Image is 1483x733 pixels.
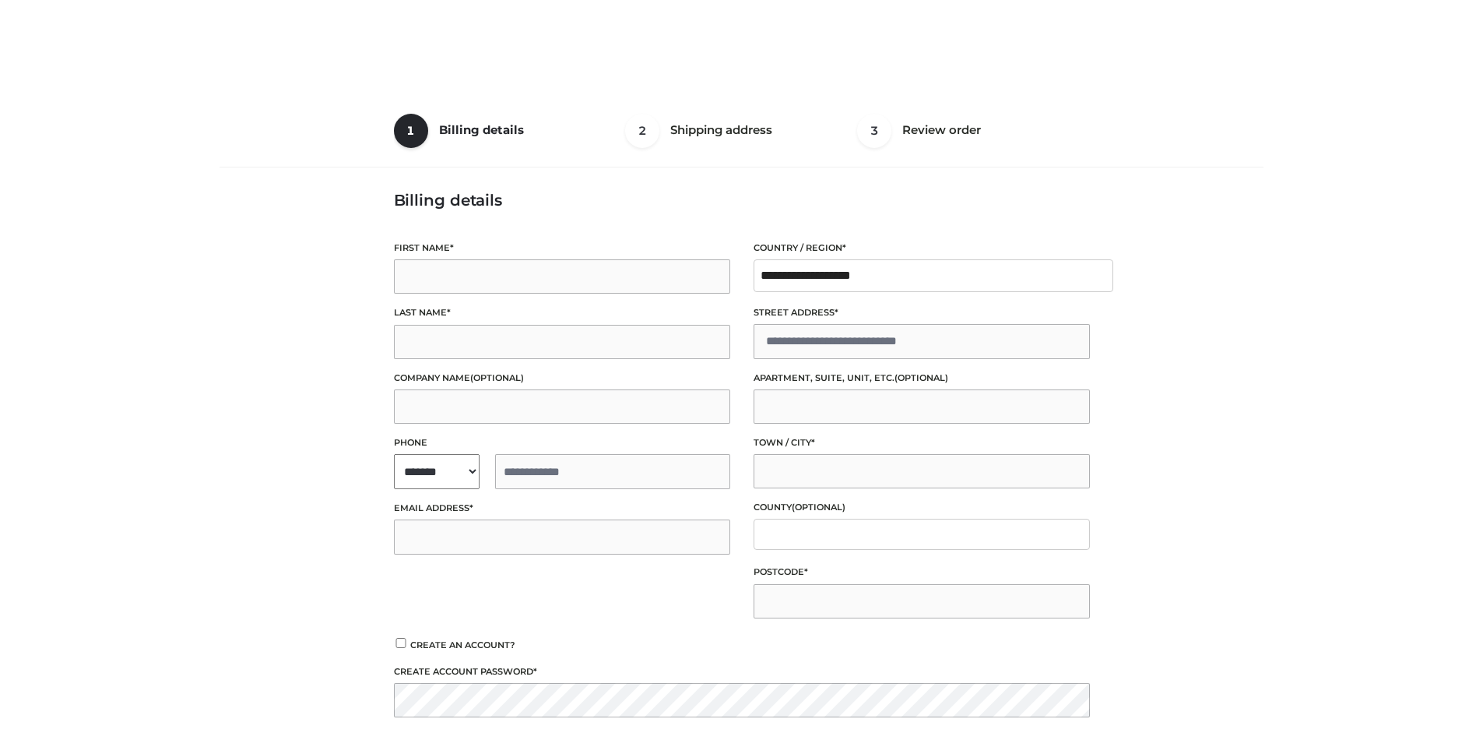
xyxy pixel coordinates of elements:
label: Street address [754,305,1090,320]
span: Billing details [439,122,524,137]
span: (optional) [894,372,948,383]
label: Email address [394,501,730,516]
span: (optional) [792,502,845,513]
label: First name [394,241,730,255]
span: Shipping address [670,122,772,137]
label: Apartment, suite, unit, etc. [754,371,1090,386]
label: Phone [394,435,730,450]
label: Town / City [754,435,1090,450]
span: 3 [857,114,891,148]
label: Create account password [394,664,1090,679]
h3: Billing details [394,191,1090,210]
span: (optional) [470,372,524,383]
span: 1 [394,114,428,148]
input: Create an account? [394,638,408,648]
span: 2 [625,114,659,148]
label: Company name [394,371,730,386]
label: Last name [394,305,730,320]
span: Review order [902,122,981,137]
span: Create an account? [410,640,515,650]
label: County [754,500,1090,515]
label: Postcode [754,565,1090,580]
label: Country / Region [754,241,1090,255]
